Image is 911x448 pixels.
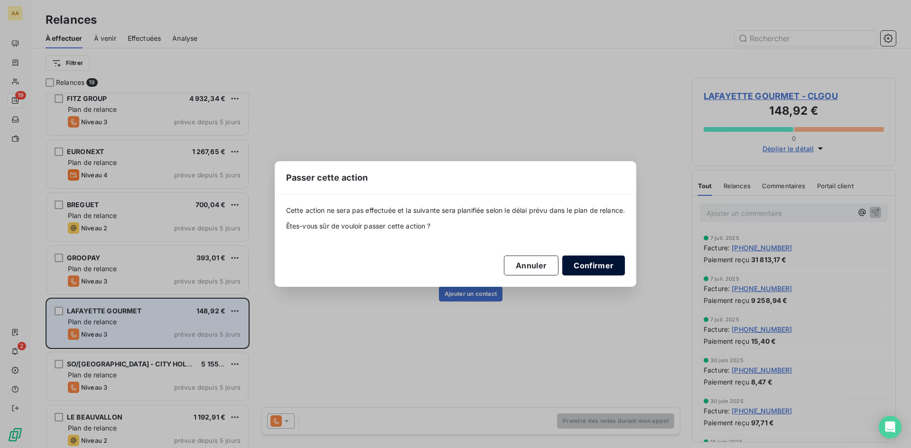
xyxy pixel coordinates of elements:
[286,171,368,184] span: Passer cette action
[504,256,558,275] button: Annuler
[286,206,625,215] span: Cette action ne sera pas effectuée et la suivante sera planifiée selon le délai prévu dans le pla...
[879,416,902,439] div: Open Intercom Messenger
[286,221,625,231] span: Êtes-vous sûr de vouloir passer cette action ?
[562,256,625,275] button: Confirmer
